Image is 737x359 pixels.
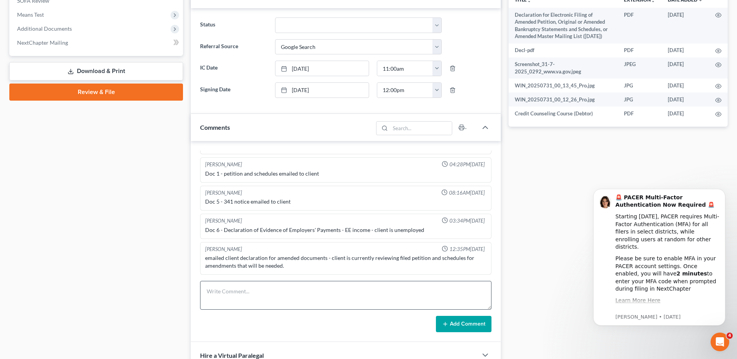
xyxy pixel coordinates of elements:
[275,61,369,76] a: [DATE]
[509,58,618,79] td: Screenshot_31-7-2025_0292_www.va.gov.jpeg
[618,78,662,92] td: JPG
[662,106,709,120] td: [DATE]
[662,44,709,58] td: [DATE]
[618,106,662,120] td: PDF
[509,44,618,58] td: Decl-pdf
[727,333,733,339] span: 4
[17,11,44,18] span: Means Test
[200,352,264,359] span: Hire a Virtual Paralegal
[205,170,486,178] div: Doc 1 - petition and schedules emailed to client
[711,333,729,351] iframe: Intercom live chat
[17,39,68,46] span: NextChapter Mailing
[205,161,242,168] div: [PERSON_NAME]
[662,92,709,106] td: [DATE]
[509,106,618,120] td: Credit Counseling Course (Debtor)
[509,8,618,44] td: Declaration for Electronic Filing of Amended Petition, Original or Amended Bankruptcy Statements ...
[205,226,486,234] div: Doc 6 - Declaration of Evidence of Employers' Payments - EE income - client is unemployed
[662,78,709,92] td: [DATE]
[618,44,662,58] td: PDF
[205,246,242,253] div: [PERSON_NAME]
[196,39,271,55] label: Referral Source
[205,189,242,197] div: [PERSON_NAME]
[205,198,486,206] div: Doc 5 - 341 notice emailed to client
[450,161,485,168] span: 04:28PM[DATE]
[662,58,709,79] td: [DATE]
[618,92,662,106] td: JPG
[450,246,485,253] span: 12:35PM[DATE]
[436,316,491,332] button: Add Comment
[196,61,271,76] label: IC Date
[17,25,72,32] span: Additional Documents
[205,217,242,225] div: [PERSON_NAME]
[196,17,271,33] label: Status
[450,217,485,225] span: 03:34PM[DATE]
[509,92,618,106] td: WIN_20250731_00_12_26_Pro.jpg
[618,58,662,79] td: JPEG
[390,122,452,135] input: Search...
[377,61,433,76] input: -- : --
[509,78,618,92] td: WIN_20250731_00_13_45_Pro.jpg
[196,82,271,98] label: Signing Date
[200,124,230,131] span: Comments
[449,189,485,197] span: 08:16AM[DATE]
[618,8,662,44] td: PDF
[275,83,369,98] a: [DATE]
[205,254,486,270] div: emailed client declaration for amended documents - client is currently reviewing filed petition a...
[9,84,183,101] a: Review & File
[11,36,183,50] a: NextChapter Mailing
[377,83,433,98] input: -- : --
[662,8,709,44] td: [DATE]
[9,62,183,80] a: Download & Print
[582,177,737,338] iframe: Intercom notifications message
